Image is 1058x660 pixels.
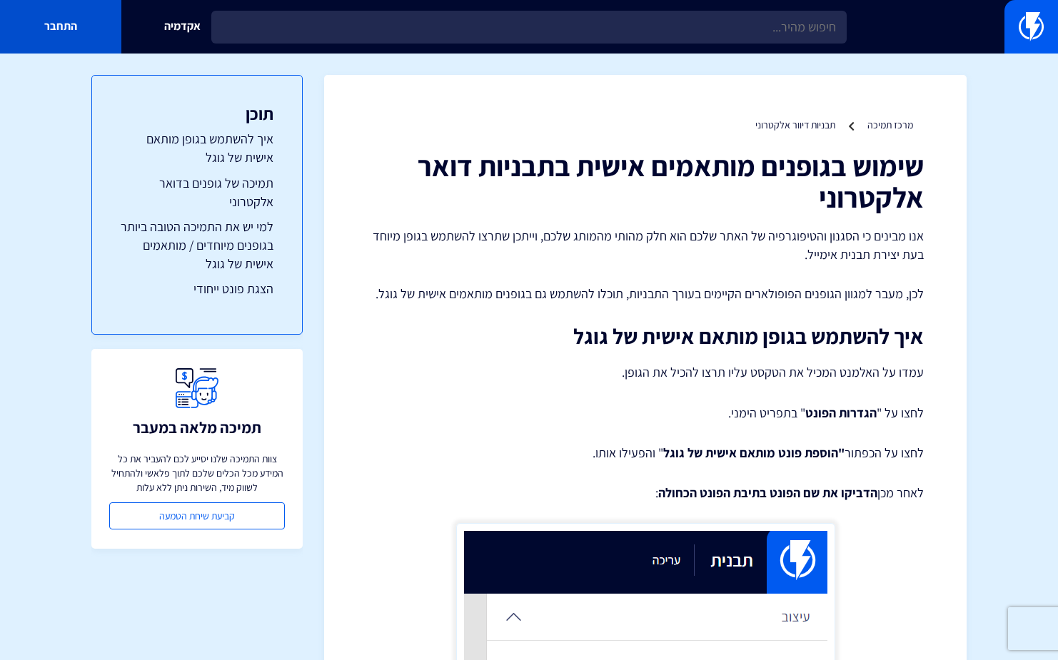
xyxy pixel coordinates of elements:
a: איך להשתמש בגופן מותאם אישית של גוגל [121,130,273,166]
h1: שימוש בגופנים מותאמים אישית בתבניות דואר אלקטרוני [367,150,924,213]
p: לכן, מעבר למגוון הגופנים הפופולארים הקיימים בעורך התבניות, תוכלו להשתמש גם בגופנים מותאמים אישית ... [367,285,924,303]
strong: הדביקו את שם הפונט בתיבת הפונט הכחולה [658,484,877,501]
p: לאחר מכן : [367,484,924,502]
a: קביעת שיחת הטמעה [109,502,285,529]
strong: "הוספת פונט מותאם אישית של גוגל [663,445,845,461]
h2: איך להשתמש בגופן מותאם אישית של גוגל [367,325,924,348]
p: עמדו על האלמנט המכיל את הטקסט עליו תרצו להכיל את הגופן. [367,362,924,382]
input: חיפוש מהיר... [211,11,846,44]
p: לחצו על " " בתפריט הימני. [367,404,924,422]
p: אנו מבינים כי הסגנון והטיפוגרפיה של האתר שלכם הוא חלק מהותי מהמותג שלכם, וייתכן שתרצו להשתמש בגופ... [367,227,924,263]
a: הצגת פונט ייחודי [121,280,273,298]
p: צוות התמיכה שלנו יסייע לכם להעביר את כל המידע מכל הכלים שלכם לתוך פלאשי ולהתחיל לשווק מיד, השירות... [109,452,285,494]
h3: תמיכה מלאה במעבר [133,419,261,436]
strong: הגדרות הפונט [805,405,877,421]
h3: תוכן [121,104,273,123]
p: לחצו על הכפתור " והפעילו אותו. [367,444,924,462]
a: מרכז תמיכה [867,118,913,131]
a: תמיכה של גופנים בדואר אלקטרוני [121,174,273,210]
a: למי יש את התמיכה הטובה ביותר בגופנים מיוחדים / מותאמים אישית של גוגל [121,218,273,273]
a: תבניות דיוור אלקטרוני [755,118,835,131]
